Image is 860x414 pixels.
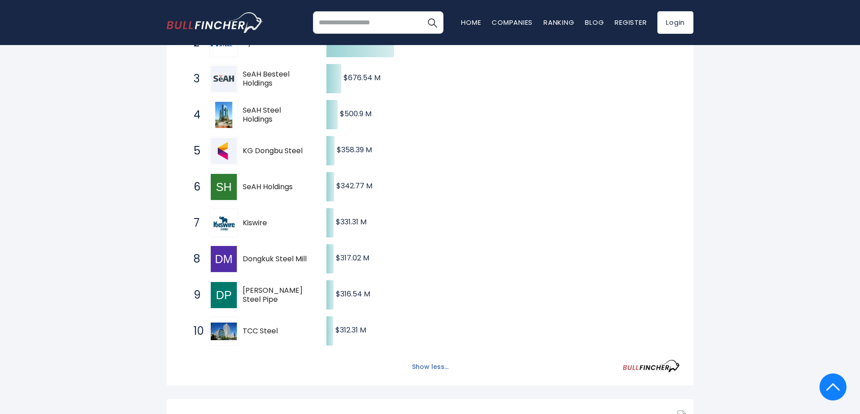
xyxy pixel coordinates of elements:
span: 8 [189,251,198,267]
a: Blog [585,18,604,27]
img: SeAH Besteel Holdings [211,66,237,92]
a: Ranking [543,18,574,27]
img: bullfincher logo [167,12,263,33]
span: SeAH Steel Holdings [243,106,311,125]
text: $316.54 M [336,289,370,299]
img: Dongkuk Steel Mill [211,246,237,272]
text: $676.54 M [344,73,380,83]
span: [PERSON_NAME] Steel Pipe [243,286,311,305]
button: Search [421,11,444,34]
text: $342.77 M [336,181,372,191]
a: Login [657,11,693,34]
img: KG Dongbu Steel [211,138,237,164]
a: Go to homepage [167,12,263,33]
a: Home [461,18,481,27]
img: Dong Yang Steel Pipe [211,282,237,308]
span: 10 [189,323,198,339]
span: 4 [189,107,198,123]
button: Show less... [407,359,454,374]
span: TCC Steel [243,327,311,336]
span: 6 [189,179,198,195]
a: Companies [492,18,533,27]
a: Register [615,18,647,27]
span: 5 [189,143,198,159]
text: $317.02 M [336,253,369,263]
text: $500.9 M [340,109,371,119]
img: TCC Steel [211,323,237,340]
span: 7 [189,215,198,231]
img: Kiswire [211,214,237,233]
span: SeAH Holdings [243,182,311,192]
span: 9 [189,287,198,303]
text: $312.31 M [335,325,366,335]
span: KG Dongbu Steel [243,146,311,156]
img: SeAH Holdings [211,174,237,200]
img: SeAH Steel Holdings [215,102,233,128]
text: $331.31 M [336,217,367,227]
text: $358.39 M [337,145,372,155]
span: 3 [189,71,198,86]
span: Kiswire [243,218,311,228]
span: Dongkuk Steel Mill [243,255,311,264]
span: SeAH Besteel Holdings [243,70,311,89]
